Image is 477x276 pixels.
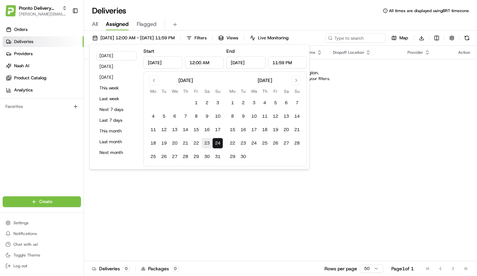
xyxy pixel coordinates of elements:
[3,240,81,249] button: Chat with us!
[226,48,234,54] label: End
[96,51,137,61] button: [DATE]
[3,36,84,47] a: Deliveries
[14,51,33,57] span: Providers
[281,124,292,135] button: 20
[14,87,33,93] span: Analytics
[215,33,241,43] button: Views
[292,124,302,135] button: 21
[114,66,122,74] button: Start new chat
[292,97,302,108] button: 7
[7,7,20,20] img: Nash
[191,88,202,95] th: Friday
[259,138,270,149] button: 25
[458,50,470,55] div: Action
[249,88,259,95] th: Wednesday
[13,220,29,226] span: Settings
[227,111,238,122] button: 8
[292,76,301,85] button: Go to next month
[92,5,126,16] h1: Deliveries
[259,124,270,135] button: 18
[3,3,70,19] button: Pronto Delivery ServicePronto Delivery Service[PERSON_NAME][EMAIL_ADDRESS][DOMAIN_NAME]
[59,122,73,128] span: [DATE]
[7,64,19,76] img: 1736555255976-a54dd68f-1ca7-489b-9aae-adbdc363a1c4
[388,33,411,43] button: Map
[180,111,191,122] button: 7
[19,11,67,17] button: [PERSON_NAME][EMAIL_ADDRESS][DOMAIN_NAME]
[96,73,137,82] button: [DATE]
[259,88,270,95] th: Thursday
[3,24,84,35] a: Orders
[259,97,270,108] button: 4
[13,252,40,258] span: Toggle Theme
[238,124,249,135] button: 16
[137,20,157,28] span: Flagged
[54,148,111,160] a: 💻API Documentation
[169,151,180,162] button: 27
[292,138,302,149] button: 28
[399,35,408,41] span: Map
[389,8,469,13] span: All times are displayed using BRT timezone
[57,151,62,156] div: 💻
[13,105,19,110] img: 1736555255976-a54dd68f-1ca7-489b-9aae-adbdc363a1c4
[185,56,224,69] input: Time
[249,124,259,135] button: 17
[324,265,357,272] p: Rows per page
[149,76,159,85] button: Go to previous month
[159,138,169,149] button: 19
[92,265,130,272] div: Deliveries
[180,151,191,162] button: 28
[3,48,84,59] a: Providers
[270,138,281,149] button: 26
[96,94,137,104] button: Last week
[249,111,259,122] button: 10
[159,111,169,122] button: 5
[258,35,289,41] span: Live Monitoring
[169,111,180,122] button: 6
[462,33,472,43] button: Refresh
[169,88,180,95] th: Wednesday
[391,265,414,272] div: Page 1 of 1
[238,111,249,122] button: 9
[14,39,33,45] span: Deliveries
[56,104,58,110] span: •
[39,199,52,205] span: Create
[92,20,98,28] span: All
[14,63,29,69] span: Nash AI
[227,88,238,95] th: Monday
[249,138,259,149] button: 24
[292,88,302,95] th: Sunday
[143,48,154,54] label: Start
[212,151,223,162] button: 31
[202,111,212,122] button: 9
[21,104,54,110] span: [PERSON_NAME]
[226,35,238,41] span: Views
[143,56,182,69] input: Date
[180,88,191,95] th: Thursday
[123,266,130,272] div: 0
[292,111,302,122] button: 14
[14,64,26,76] img: 4988371391238_9404d814bf3eb2409008_72.png
[191,124,202,135] button: 15
[96,148,137,157] button: Next month
[148,88,159,95] th: Monday
[212,88,223,95] th: Sunday
[407,50,423,55] span: Provider
[7,27,122,38] p: Welcome 👋
[13,231,37,236] span: Notifications
[148,138,159,149] button: 18
[21,122,54,128] span: [PERSON_NAME]
[238,138,249,149] button: 23
[3,229,81,238] button: Notifications
[191,151,202,162] button: 29
[180,138,191,149] button: 21
[30,64,110,71] div: Start new chat
[67,167,81,172] span: Pylon
[191,97,202,108] button: 1
[268,56,307,69] input: Time
[13,242,38,247] span: Chat with us!
[281,97,292,108] button: 6
[191,138,202,149] button: 22
[30,71,92,76] div: We're available if you need us!
[259,111,270,122] button: 11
